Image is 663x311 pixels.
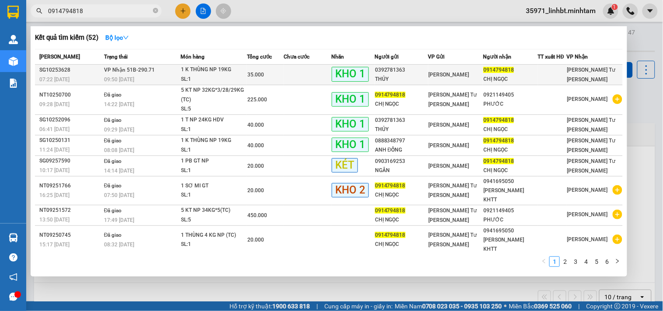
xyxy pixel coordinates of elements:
span: right [615,259,620,264]
span: Đã giao [104,92,122,98]
span: Đã giao [104,207,122,214]
span: Món hàng [181,54,205,60]
span: 07:50 [DATE] [104,192,134,198]
div: 0921149405 [483,90,538,100]
div: SL: 1 [181,240,246,249]
span: VP Nhận 51B-290.71 [104,67,155,73]
div: THỦY [375,75,428,84]
span: Người nhận [483,54,511,60]
div: SL: 1 [181,166,246,176]
img: warehouse-icon [9,233,18,242]
span: 450.000 [247,212,267,218]
div: CHỊ NGỌC [375,100,428,109]
span: Đã giao [104,158,122,164]
div: 1 THÙNG 4 KG NP (TC) [181,231,246,240]
span: 08:08 [DATE] [104,147,134,153]
span: 40.000 [247,142,264,149]
a: 3 [571,257,580,266]
div: SG10252096 [39,115,101,124]
img: warehouse-icon [9,57,18,66]
span: [PERSON_NAME] Tư [PERSON_NAME] [567,138,616,153]
h3: Kết quả tìm kiếm ( 52 ) [35,33,98,42]
span: 08:32 [DATE] [104,242,134,248]
span: KÉT [332,158,358,173]
span: KHO 1 [332,138,369,152]
li: 6 [602,256,612,267]
div: NT10250700 [39,90,101,100]
span: 0914794818 [483,138,514,144]
div: 1 PB GT NP [181,156,246,166]
a: 1 [550,257,559,266]
li: 2 [560,256,570,267]
span: 0914794818 [375,92,406,98]
div: SL: 5 [181,104,246,114]
div: 5 KT NP 34KG*5(TC) [181,206,246,215]
span: KHO 1 [332,67,369,81]
span: Đã giao [104,183,122,189]
div: SG10250131 [39,136,101,145]
div: NT09251766 [39,181,101,190]
div: 0888348797 [375,136,428,145]
span: 20.000 [247,237,264,243]
span: down [123,35,129,41]
span: 35.000 [247,72,264,78]
li: Next Page [612,256,623,267]
div: 0941695050 [483,177,538,186]
span: [PERSON_NAME] Tư [PERSON_NAME] [429,183,477,198]
div: SL: 5 [181,215,246,225]
div: SG09257590 [39,156,101,166]
div: 0392781363 [375,116,428,125]
li: 5 [591,256,602,267]
span: VP Gửi [428,54,445,60]
div: NT09251572 [39,206,101,215]
span: left [542,259,547,264]
span: 225.000 [247,97,267,103]
span: [PERSON_NAME] Tư [PERSON_NAME] [567,67,616,83]
div: 0921149405 [483,206,538,215]
span: 17:49 [DATE] [104,217,134,223]
div: CHỊ NGỌC [483,125,538,134]
span: [PERSON_NAME] [567,236,608,242]
span: 0914794818 [375,183,406,189]
div: PHƯỚC [483,100,538,109]
span: 20.000 [247,187,264,194]
div: CHỊ NGỌC [483,75,538,84]
div: CHỊ NGỌC [483,166,538,175]
span: plus-circle [613,185,622,195]
span: message [9,293,17,301]
div: ANH ĐỒNG [375,145,428,155]
span: [PERSON_NAME] [429,122,469,128]
span: 11:24 [DATE] [39,147,69,153]
div: PHƯỚC [483,215,538,225]
span: [PERSON_NAME] Tư [PERSON_NAME] [429,207,477,223]
div: 0941695050 [483,226,538,235]
span: Trạng thái [104,54,128,60]
span: [PERSON_NAME] [567,96,608,102]
img: warehouse-icon [9,35,18,44]
img: solution-icon [9,79,18,88]
span: KHO 1 [332,117,369,131]
button: Bộ lọcdown [98,31,136,45]
span: close-circle [153,7,158,15]
span: Nhãn [331,54,344,60]
span: 0914794818 [375,207,406,214]
span: Đã giao [104,117,122,123]
div: CHỊ NGỌC [375,215,428,225]
div: CHỊ NGỌC [483,145,538,155]
span: close-circle [153,8,158,13]
li: Previous Page [539,256,549,267]
span: 09:29 [DATE] [104,127,134,133]
span: Đã giao [104,232,122,238]
span: 09:50 [DATE] [104,76,134,83]
span: [PERSON_NAME] Tư [PERSON_NAME] [429,232,477,248]
span: Chưa cước [284,54,310,60]
div: THỦY [375,125,428,134]
a: 6 [602,257,612,266]
input: Tìm tên, số ĐT hoặc mã đơn [48,6,151,16]
a: 4 [581,257,591,266]
span: 0914794818 [483,117,514,123]
span: 14:14 [DATE] [104,168,134,174]
span: 09:28 [DATE] [39,101,69,107]
span: 0914794818 [375,232,406,238]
